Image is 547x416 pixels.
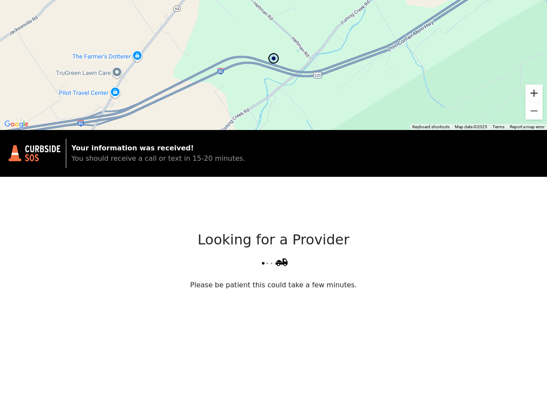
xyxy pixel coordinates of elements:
img: truck Gif [255,252,292,270]
span: Map data ©2025 [455,124,487,129]
a: Terms (opens in new tab) [492,124,505,129]
a: Open this area in Google Maps (opens a new window) [2,119,31,130]
strong: Your information was received! [71,144,194,152]
button: Keyboard shortcuts [412,124,450,130]
a: Report a map error [510,124,544,129]
button: Zoom in [525,84,543,102]
img: Google [2,119,31,130]
img: trx now logo [9,145,61,162]
span: You should receive a call or text in 15-20 minutes. [71,154,245,162]
button: Zoom out [525,102,543,120]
